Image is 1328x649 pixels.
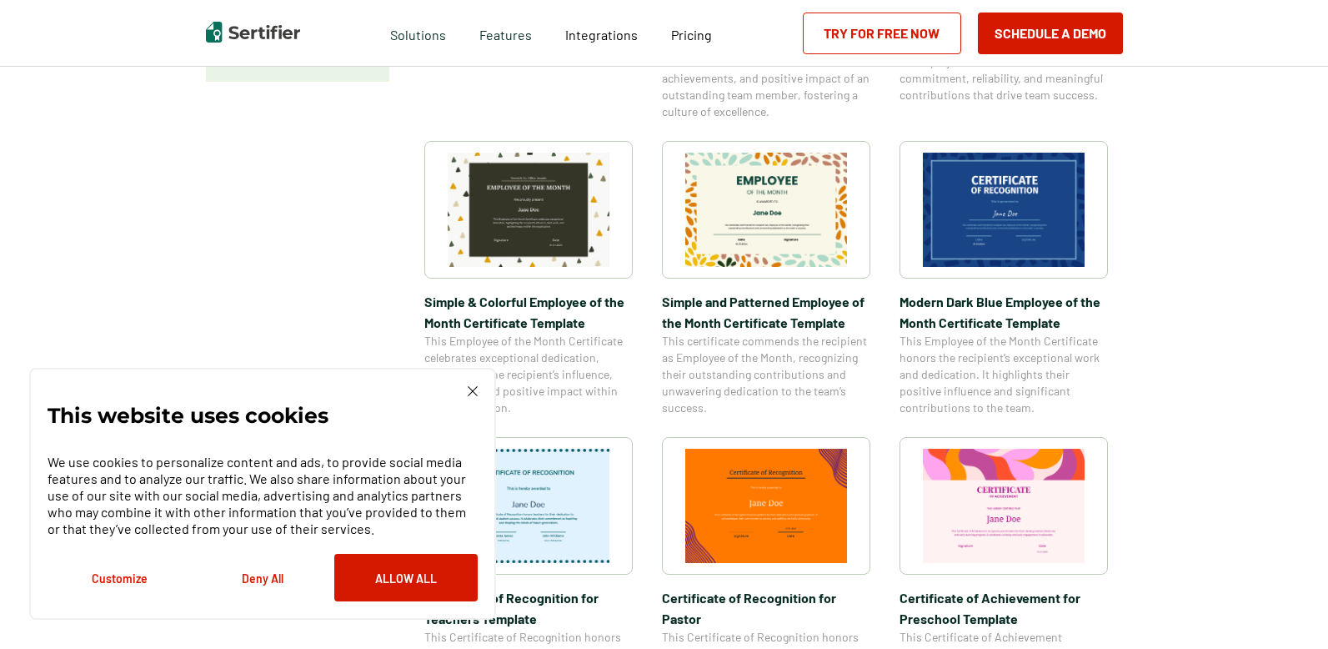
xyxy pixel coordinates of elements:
span: Pricing [671,27,712,43]
img: Certificate of Recognition for Pastor [685,449,847,563]
span: This Employee of the Month Certificate celebrates the dedication, achievements, and positive impa... [662,37,870,120]
a: Modern Dark Blue Employee of the Month Certificate TemplateModern Dark Blue Employee of the Month... [900,141,1108,416]
span: This certificate commends the recipient as Employee of the Month, recognizing their outstanding c... [662,333,870,416]
span: Features [479,23,532,43]
a: Simple and Patterned Employee of the Month Certificate TemplateSimple and Patterned Employee of t... [662,141,870,416]
img: Certificate of Achievement for Preschool Template [923,449,1085,563]
a: Integrations [565,23,638,43]
button: Allow All [334,554,478,601]
a: Pricing [671,23,712,43]
a: Try for Free Now [803,13,961,54]
button: Customize [48,554,191,601]
span: This Employee of the Month Certificate celebrates exceptional dedication, highlighting the recipi... [424,333,633,416]
img: Certificate of Recognition for Teachers Template [448,449,609,563]
img: Simple and Patterned Employee of the Month Certificate Template [685,153,847,267]
span: Certificate of Recognition for Teachers Template [424,587,633,629]
button: Deny All [191,554,334,601]
span: This certificate recognizes the recipient as Employee of the Month for their commitment, reliabil... [900,37,1108,103]
img: Simple & Colorful Employee of the Month Certificate Template [448,153,609,267]
span: This Employee of the Month Certificate honors the recipient’s exceptional work and dedication. It... [900,333,1108,416]
span: Simple & Colorful Employee of the Month Certificate Template [424,291,633,333]
span: Integrations [565,27,638,43]
span: Certificate of Achievement for Preschool Template [900,587,1108,629]
button: Schedule a Demo [978,13,1123,54]
span: Solutions [390,23,446,43]
span: Simple and Patterned Employee of the Month Certificate Template [662,291,870,333]
img: Sertifier | Digital Credentialing Platform [206,22,300,43]
a: Simple & Colorful Employee of the Month Certificate TemplateSimple & Colorful Employee of the Mon... [424,141,633,416]
span: Certificate of Recognition for Pastor [662,587,870,629]
img: Modern Dark Blue Employee of the Month Certificate Template [923,153,1085,267]
p: We use cookies to personalize content and ads, to provide social media features and to analyze ou... [48,454,478,537]
span: Modern Dark Blue Employee of the Month Certificate Template [900,291,1108,333]
p: This website uses cookies [48,407,328,424]
img: Cookie Popup Close [468,386,478,396]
